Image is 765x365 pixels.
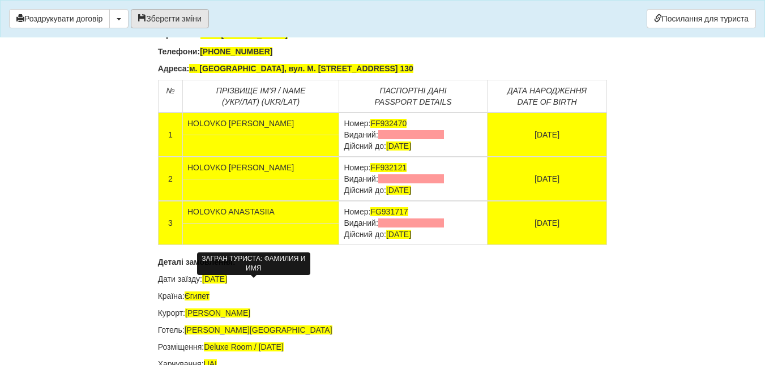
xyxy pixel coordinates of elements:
[339,157,487,201] td: Номер: Виданий: Дійсний до:
[158,257,236,267] b: Деталі замовлення:
[182,201,339,223] td: HOLOVKO ANASTASIIA
[182,80,339,113] td: ПРІЗВИЩЕ ІМ’Я / NAME (УКР/ЛАТ) (UKR/LAT)
[158,307,608,319] p: Курорт:
[200,47,272,56] span: [PHONE_NUMBER]
[339,80,487,113] td: ПАСПОРТНІ ДАНІ PASSPORT DETAILS
[185,325,332,334] span: [PERSON_NAME][GEOGRAPHIC_DATA]
[185,308,250,317] span: [PERSON_NAME]
[158,47,273,56] b: Телефони:
[487,157,607,201] td: [DATE]
[370,119,407,128] span: FF932470
[204,342,284,351] span: Deluxe Room / [DATE]
[487,201,607,245] td: [DATE]
[339,201,487,245] td: Номер: Виданий: Дійсний до:
[182,157,339,179] td: HOLOVKO [PERSON_NAME]
[158,64,413,73] b: Адреса:
[158,201,182,245] td: 3
[647,9,756,28] a: Посилання для туриста
[370,207,408,216] span: FG931717
[158,290,608,302] p: Країна:
[202,274,227,284] span: [DATE]
[131,9,209,28] button: Зберегти зміни
[487,113,607,157] td: [DATE]
[185,291,210,300] span: Єгипет
[158,324,608,336] p: Готель:
[158,157,182,201] td: 2
[339,113,487,157] td: Номер: Виданий: Дійсний до:
[370,163,407,172] span: FF932121
[158,341,608,353] p: Розміщення:
[158,273,608,285] p: Дати заїзду:
[386,230,411,239] span: [DATE]
[9,9,110,28] button: Роздрукувати договір
[158,80,182,113] td: №
[386,186,411,195] span: [DATE]
[386,141,411,151] span: [DATE]
[197,252,310,275] div: ЗАГРАН ТУРИСТА: ФАМИЛИЯ И ИМЯ
[487,80,607,113] td: ДАТА НАPОДЖЕННЯ DATE OF BIRTH
[182,113,339,135] td: HOLOVKO [PERSON_NAME]
[189,64,413,73] span: м. [GEOGRAPHIC_DATA], вул. М. [STREET_ADDRESS] 130
[158,113,182,157] td: 1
